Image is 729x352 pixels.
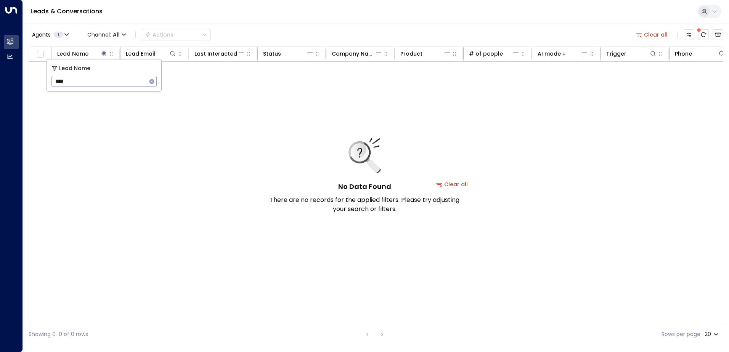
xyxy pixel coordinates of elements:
div: Actions [145,31,173,38]
div: Status [263,49,314,58]
span: Lead Name [59,64,90,73]
span: There are new threads available. Refresh the grid to view the latest updates. [698,29,709,40]
button: Archived Leads [713,29,723,40]
div: Trigger [606,49,626,58]
div: Phone [675,49,726,58]
div: Button group with a nested menu [142,29,210,40]
div: Trigger [606,49,657,58]
h5: No Data Found [338,181,391,192]
p: There are no records for the applied filters. Please try adjusting your search or filters. [269,195,460,214]
div: 20 [705,329,720,340]
div: Lead Name [57,49,108,58]
div: Showing 0-0 of 0 rows [29,330,88,338]
div: Status [263,49,281,58]
a: Leads & Conversations [31,7,103,16]
button: Clear all [633,29,671,40]
button: Agents1 [29,29,72,40]
div: AI mode [538,49,588,58]
div: # of people [469,49,520,58]
span: 1 [54,32,63,38]
span: All [113,32,120,38]
div: Product [400,49,451,58]
span: Agents [32,32,51,37]
label: Rows per page: [662,330,702,338]
div: Lead Email [126,49,155,58]
div: AI mode [538,49,561,58]
button: Channel:All [84,29,129,40]
div: Product [400,49,422,58]
div: Company Name [332,49,375,58]
nav: pagination navigation [363,330,387,339]
span: Channel: [84,29,129,40]
div: Lead Email [126,49,177,58]
div: # of people [469,49,503,58]
button: Actions [142,29,210,40]
div: Last Interacted [194,49,245,58]
div: Last Interacted [194,49,237,58]
div: Lead Name [57,49,88,58]
div: Company Name [332,49,382,58]
div: Phone [675,49,692,58]
button: Customize [684,29,694,40]
span: Toggle select all [35,50,45,59]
